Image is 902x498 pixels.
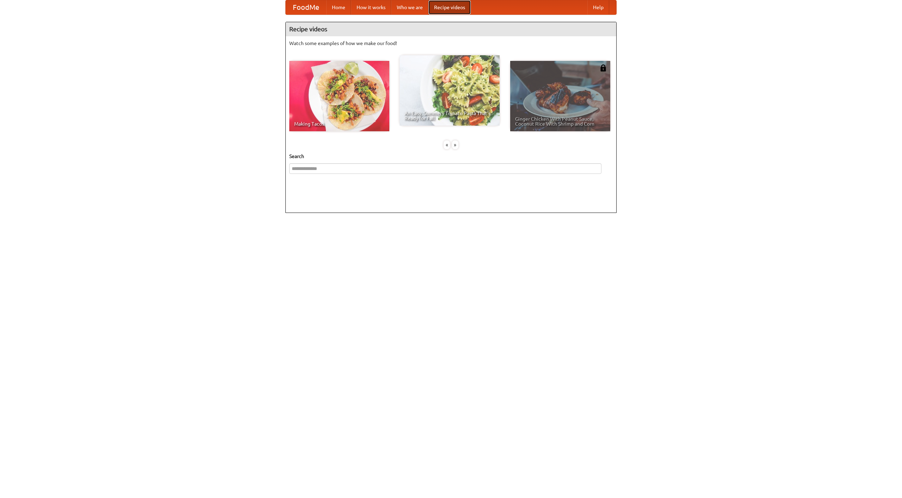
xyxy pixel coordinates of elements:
span: Making Tacos [294,121,384,126]
div: » [452,140,458,149]
span: An Easy, Summery Tomato Pasta That's Ready for Fall [404,111,495,121]
a: Recipe videos [428,0,471,14]
div: « [444,140,450,149]
h5: Search [289,153,613,160]
h4: Recipe videos [286,22,616,36]
a: How it works [351,0,391,14]
a: Making Tacos [289,61,389,131]
a: FoodMe [286,0,326,14]
a: Help [587,0,609,14]
a: Home [326,0,351,14]
p: Watch some examples of how we make our food! [289,40,613,47]
a: Who we are [391,0,428,14]
a: An Easy, Summery Tomato Pasta That's Ready for Fall [400,55,500,126]
img: 483408.png [600,64,607,71]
